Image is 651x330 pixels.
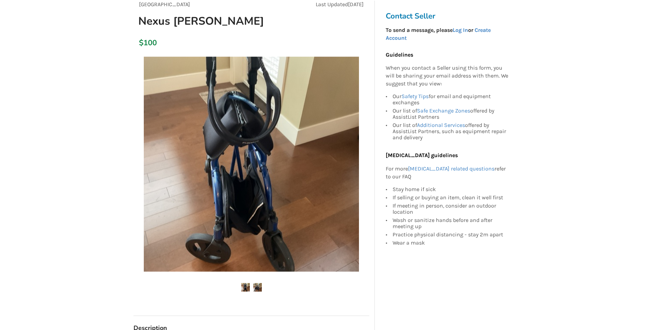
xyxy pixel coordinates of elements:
[386,11,512,21] h3: Contact Seller
[139,38,143,48] div: $100
[417,107,470,114] a: Safe Exchange Zones
[386,27,491,41] strong: To send a message, please or
[386,152,458,158] b: [MEDICAL_DATA] guidelines
[393,216,509,231] div: Wash or sanitize hands before and after meeting up
[453,27,468,33] a: Log In
[393,186,509,193] div: Stay home if sick
[241,283,250,292] img: nexus walker-walker-mobility-surrey-assistlist-listing
[133,14,295,28] h1: Nexus [PERSON_NAME]
[386,51,413,58] b: Guidelines
[393,121,509,141] div: Our list of offered by AssistList Partners, such as equipment repair and delivery
[393,93,509,107] div: Our for email and equipment exchanges
[386,165,509,181] p: For more refer to our FAQ
[316,1,348,8] span: Last Updated
[393,193,509,202] div: If selling or buying an item, clean it well first
[417,122,465,128] a: Additional Services
[408,165,495,172] a: [MEDICAL_DATA] related questions
[139,1,190,8] span: [GEOGRAPHIC_DATA]
[393,239,509,246] div: Wear a mask
[253,283,262,292] img: nexus walker-walker-mobility-surrey-assistlist-listing
[386,64,509,88] p: When you contact a Seller using this form, you will be sharing your email address with them. We s...
[393,231,509,239] div: Practice physical distancing - stay 2m apart
[393,202,509,216] div: If meeting in person, consider an outdoor location
[402,93,429,99] a: Safety Tips
[393,107,509,121] div: Our list of offered by AssistList Partners
[348,1,364,8] span: [DATE]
